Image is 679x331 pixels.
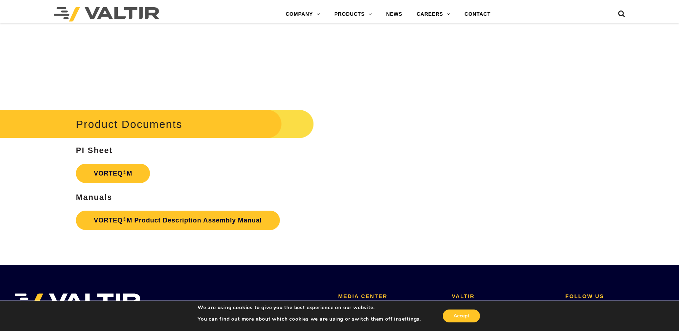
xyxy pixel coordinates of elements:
[198,316,421,322] p: You can find out more about which cookies we are using or switch them off in .
[278,7,327,21] a: COMPANY
[452,293,554,299] h2: VALTIR
[76,146,113,155] strong: PI Sheet
[76,193,112,202] strong: Manuals
[198,304,421,311] p: We are using cookies to give you the best experience on our website.
[379,7,409,21] a: NEWS
[327,7,379,21] a: PRODUCTS
[457,7,498,21] a: CONTACT
[338,293,441,299] h2: MEDIA CENTER
[399,316,419,322] button: settings
[443,310,480,322] button: Accept
[566,293,668,299] h2: FOLLOW US
[54,7,159,21] img: Valtir
[76,164,150,183] a: VORTEQ®M
[11,293,141,311] img: VALTIR
[409,7,457,21] a: CAREERS
[76,211,280,230] a: VORTEQ®M Product Description Assembly Manual
[123,169,127,175] sup: ®
[123,216,127,222] sup: ®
